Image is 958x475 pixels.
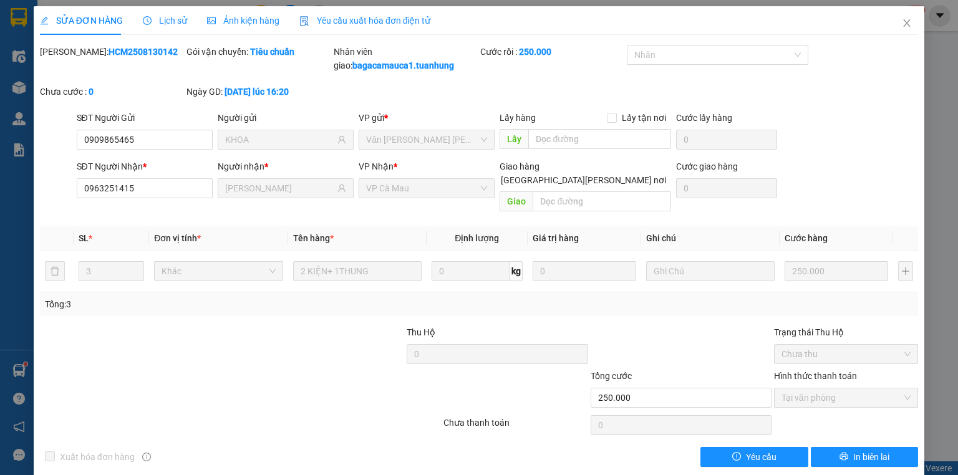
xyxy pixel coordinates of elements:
span: Ảnh kiện hàng [207,16,279,26]
div: Cước rồi : [480,45,624,59]
span: Giao hàng [500,161,539,171]
input: Ghi Chú [646,261,775,281]
div: Chưa cước : [40,85,184,98]
div: Người gửi [218,111,354,125]
input: Tên người gửi [225,133,335,146]
img: icon [299,16,309,26]
div: SĐT Người Gửi [77,111,213,125]
b: Tiêu chuẩn [250,47,294,57]
span: Văn phòng Hồ Chí Minh [366,130,487,149]
span: clock-circle [143,16,152,25]
label: Hình thức thanh toán [774,371,857,381]
div: Gói vận chuyển: [186,45,331,59]
button: exclamation-circleYêu cầu [700,447,808,467]
span: close [902,18,912,28]
span: Lịch sử [143,16,187,26]
span: Lấy tận nơi [617,111,671,125]
b: bagacamauca1.tuanhung [352,60,454,70]
span: Khác [162,262,275,281]
span: Cước hàng [785,233,828,243]
input: Tên người nhận [225,181,335,195]
span: VP Nhận [359,161,394,171]
span: user [337,184,346,193]
div: Tổng: 3 [45,297,370,311]
b: [DATE] lúc 16:20 [225,87,289,97]
span: kg [510,261,523,281]
span: In biên lai [853,450,889,464]
span: Giao [500,191,533,211]
input: Cước lấy hàng [676,130,777,150]
b: 0 [89,87,94,97]
span: Giá trị hàng [533,233,579,243]
span: Chưa thu [781,345,911,363]
span: Lấy hàng [500,113,536,123]
button: delete [45,261,65,281]
span: Lấy [500,129,528,149]
span: SL [79,233,89,243]
b: HCM2508130142 [109,47,178,57]
span: [GEOGRAPHIC_DATA][PERSON_NAME] nơi [496,173,671,187]
div: Người nhận [218,160,354,173]
span: Tên hàng [293,233,334,243]
th: Ghi chú [641,226,780,251]
input: 0 [785,261,888,281]
div: VP gửi [359,111,495,125]
button: Close [889,6,924,41]
span: SỬA ĐƠN HÀNG [40,16,123,26]
span: edit [40,16,49,25]
input: Dọc đường [528,129,671,149]
div: SĐT Người Nhận [77,160,213,173]
div: Chưa thanh toán [442,416,589,438]
span: exclamation-circle [732,452,741,462]
span: Tổng cước [591,371,632,381]
b: 250.000 [519,47,551,57]
div: Nhân viên giao: [334,45,478,72]
div: [PERSON_NAME]: [40,45,184,59]
label: Cước giao hàng [676,161,738,171]
div: Ngày GD: [186,85,331,98]
button: printerIn biên lai [811,447,919,467]
button: plus [898,261,913,281]
input: 0 [533,261,636,281]
span: VP Cà Mau [366,179,487,198]
span: printer [839,452,848,462]
span: Định lượng [455,233,499,243]
input: VD: Bàn, Ghế [293,261,422,281]
span: Đơn vị tính [154,233,201,243]
span: Yêu cầu xuất hóa đơn điện tử [299,16,431,26]
input: Dọc đường [533,191,671,211]
label: Cước lấy hàng [676,113,732,123]
span: Tại văn phòng [781,388,911,407]
div: Trạng thái Thu Hộ [774,325,918,339]
span: Thu Hộ [407,327,435,337]
span: Yêu cầu [746,450,777,464]
input: Cước giao hàng [676,178,777,198]
span: picture [207,16,216,25]
span: Xuất hóa đơn hàng [55,450,140,464]
span: user [337,135,346,144]
span: info-circle [142,453,151,461]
